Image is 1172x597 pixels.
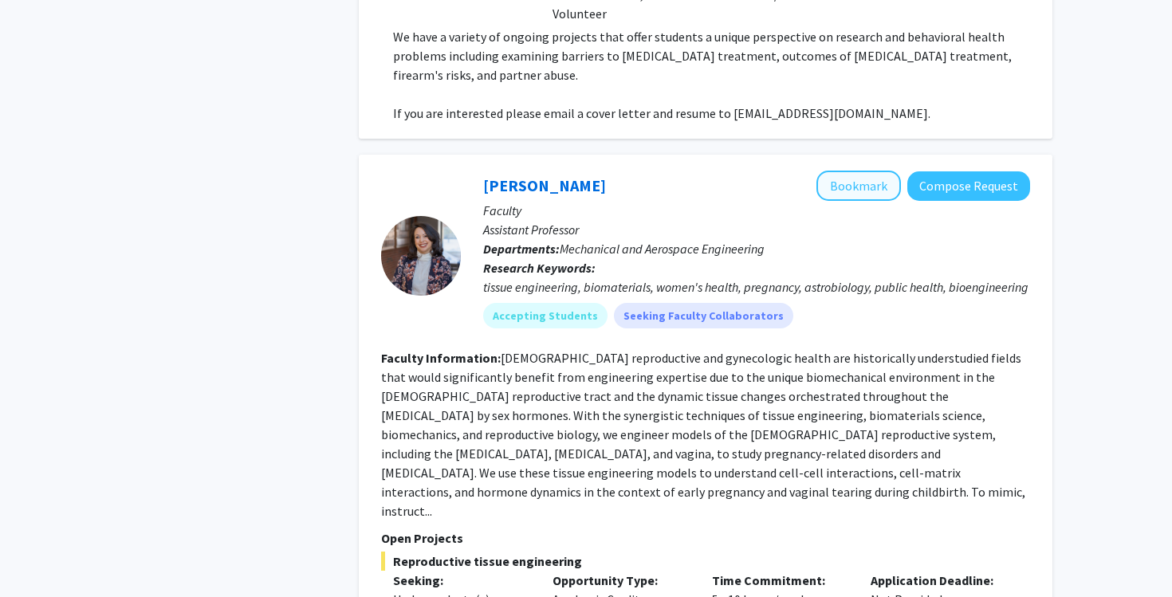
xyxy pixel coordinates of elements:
[483,201,1030,220] p: Faculty
[907,171,1030,201] button: Compose Request to Samantha Zambuto
[393,27,1030,84] p: We have a variety of ongoing projects that offer students a unique perspective on research and be...
[12,525,68,585] iframe: Chat
[381,528,1030,548] p: Open Projects
[871,571,1006,590] p: Application Deadline:
[393,571,529,590] p: Seeking:
[483,303,608,328] mat-chip: Accepting Students
[381,350,501,366] b: Faculty Information:
[483,260,596,276] b: Research Keywords:
[560,241,765,257] span: Mechanical and Aerospace Engineering
[381,350,1025,519] fg-read-more: [DEMOGRAPHIC_DATA] reproductive and gynecologic health are historically understudied fields that ...
[393,104,1030,123] p: If you are interested please email a cover letter and resume to [EMAIL_ADDRESS][DOMAIN_NAME].
[483,220,1030,239] p: Assistant Professor
[483,277,1030,297] div: tissue engineering, biomaterials, women's health, pregnancy, astrobiology, public health, bioengi...
[483,241,560,257] b: Departments:
[553,571,688,590] p: Opportunity Type:
[381,552,1030,571] span: Reproductive tissue engineering
[712,571,848,590] p: Time Commitment:
[483,175,606,195] a: [PERSON_NAME]
[816,171,901,201] button: Add Samantha Zambuto to Bookmarks
[614,303,793,328] mat-chip: Seeking Faculty Collaborators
